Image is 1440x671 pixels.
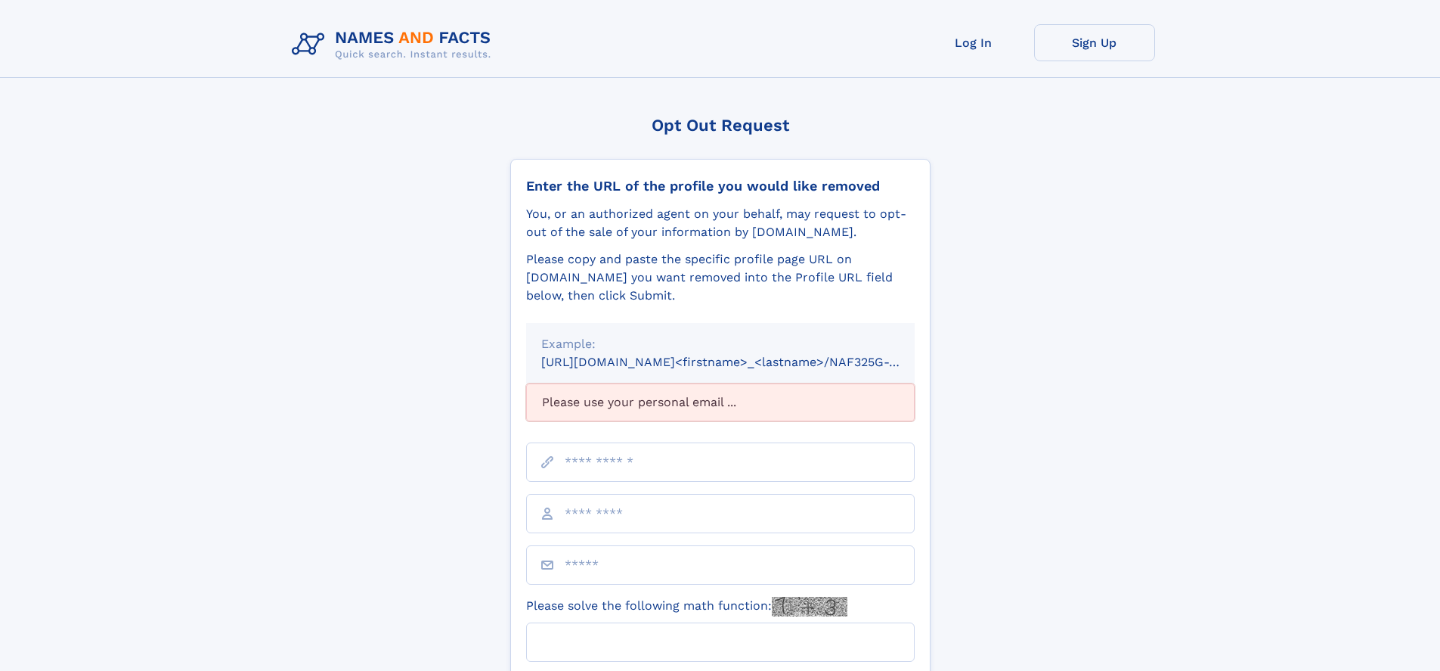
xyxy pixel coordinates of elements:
a: Log In [913,24,1034,61]
div: Please copy and paste the specific profile page URL on [DOMAIN_NAME] you want removed into the Pr... [526,250,915,305]
div: You, or an authorized agent on your behalf, may request to opt-out of the sale of your informatio... [526,205,915,241]
div: Enter the URL of the profile you would like removed [526,178,915,194]
div: Example: [541,335,900,353]
a: Sign Up [1034,24,1155,61]
div: Please use your personal email ... [526,384,915,421]
small: [URL][DOMAIN_NAME]<firstname>_<lastname>/NAF325G-xxxxxxxx [541,355,943,369]
label: Please solve the following math function: [526,597,847,617]
img: Logo Names and Facts [286,24,503,65]
div: Opt Out Request [510,116,931,135]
